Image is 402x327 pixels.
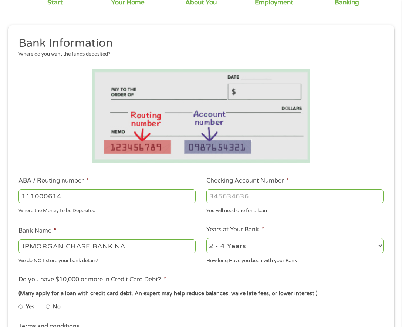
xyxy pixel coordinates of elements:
[206,177,289,185] label: Checking Account Number
[18,255,196,265] div: We do NOT store your bank details!
[206,226,264,234] label: Years at Your Bank
[206,205,384,215] div: You will need one for a loan.
[18,205,196,215] div: Where the Money to be Deposited
[18,189,196,203] input: 263177916
[18,177,89,185] label: ABA / Routing number
[206,189,384,203] input: 345634636
[18,290,383,298] div: (Many apply for a loan with credit card debt. An expert may help reduce balances, waive late fees...
[18,36,378,51] h2: Bank Information
[18,51,378,58] div: Where do you want the funds deposited?
[26,303,34,311] label: Yes
[53,303,61,311] label: No
[92,69,311,163] img: Routing number location
[206,255,384,265] div: How long Have you been with your Bank
[18,227,57,235] label: Bank Name
[18,276,166,284] label: Do you have $10,000 or more in Credit Card Debt?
